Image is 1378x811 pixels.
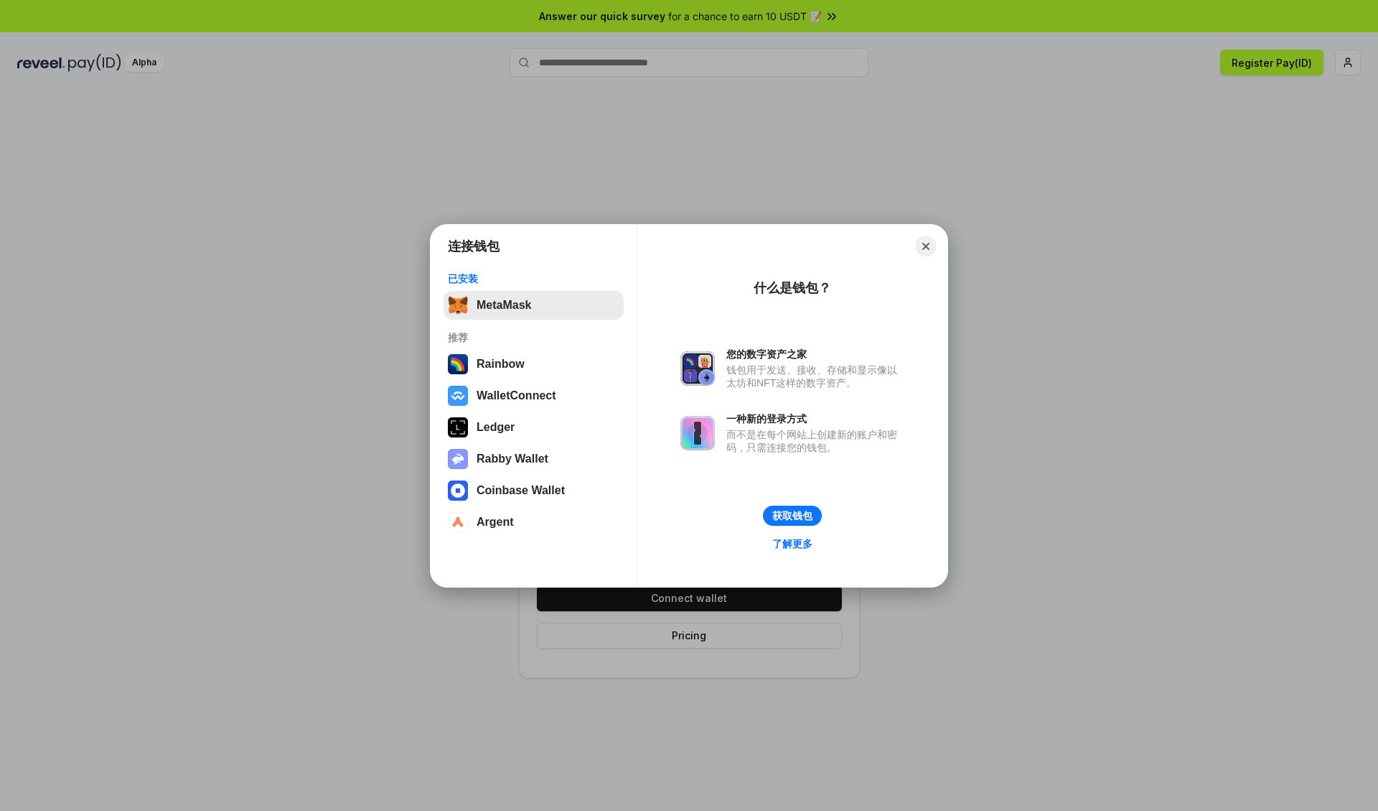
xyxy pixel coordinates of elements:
[444,445,624,473] button: Rabby Wallet
[448,238,500,255] h1: 连接钱包
[448,354,468,374] img: svg+xml,%3Csvg%20width%3D%22120%22%20height%3D%22120%22%20viewBox%3D%220%200%20120%20120%22%20fil...
[444,291,624,320] button: MetaMask
[477,389,556,402] div: WalletConnect
[448,449,468,469] img: svg+xml,%3Csvg%20xmlns%3D%22http%3A%2F%2Fwww.w3.org%2F2000%2Fsvg%22%20fill%3D%22none%22%20viewBox...
[772,509,812,522] div: 获取钱包
[444,413,624,442] button: Ledger
[444,381,624,410] button: WalletConnect
[444,476,624,505] button: Coinbase Wallet
[448,386,468,406] img: svg+xml,%3Csvg%20width%3D%2228%22%20height%3D%2228%22%20viewBox%3D%220%200%2028%2028%22%20fill%3D...
[444,350,624,379] button: Rainbow
[448,512,468,532] img: svg+xml,%3Csvg%20width%3D%2228%22%20height%3D%2228%22%20viewBox%3D%220%200%2028%2028%22%20fill%3D...
[448,331,619,344] div: 推荐
[726,348,904,361] div: 您的数字资产之家
[448,481,468,501] img: svg+xml,%3Csvg%20width%3D%2228%22%20height%3D%2228%22%20viewBox%3D%220%200%2028%2028%22%20fill%3D...
[477,421,515,434] div: Ledger
[726,363,904,389] div: 钱包用于发送、接收、存储和显示像以太坊和NFT这样的数字资产。
[726,428,904,454] div: 而不是在每个网站上创建新的账户和密码，只需连接您的钱包。
[477,453,548,465] div: Rabby Wallet
[477,484,565,497] div: Coinbase Wallet
[444,508,624,537] button: Argent
[680,416,715,450] img: svg+xml,%3Csvg%20xmlns%3D%22http%3A%2F%2Fwww.w3.org%2F2000%2Fsvg%22%20fill%3D%22none%22%20viewBox...
[477,299,531,312] div: MetaMask
[763,506,822,526] button: 获取钱包
[764,534,821,553] a: 了解更多
[772,537,812,550] div: 了解更多
[477,358,525,371] div: Rainbow
[726,412,904,425] div: 一种新的登录方式
[448,417,468,437] img: svg+xml,%3Csvg%20xmlns%3D%22http%3A%2F%2Fwww.w3.org%2F2000%2Fsvg%22%20width%3D%2228%22%20height%3...
[916,236,936,256] button: Close
[448,272,619,285] div: 已安装
[448,295,468,315] img: svg+xml,%3Csvg%20fill%3D%22none%22%20height%3D%2233%22%20viewBox%3D%220%200%2035%2033%22%20width%...
[680,351,715,386] img: svg+xml,%3Csvg%20xmlns%3D%22http%3A%2F%2Fwww.w3.org%2F2000%2Fsvg%22%20fill%3D%22none%22%20viewBox...
[754,279,831,297] div: 什么是钱包？
[477,516,514,529] div: Argent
